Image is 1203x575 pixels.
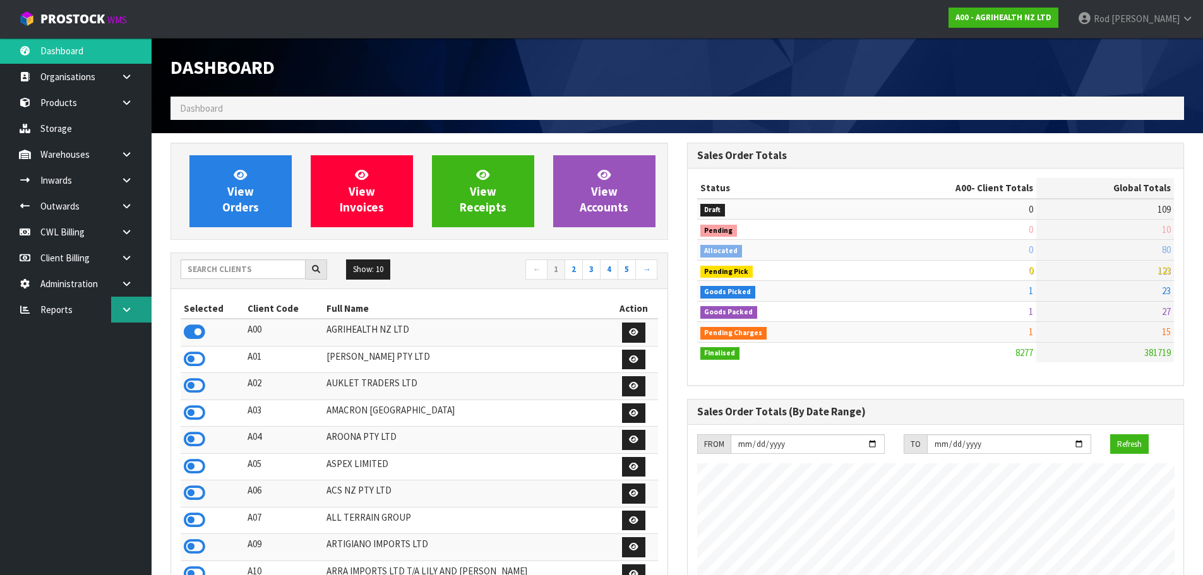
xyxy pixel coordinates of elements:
th: Global Totals [1036,178,1174,198]
span: Finalised [700,347,740,360]
td: ALL TERRAIN GROUP [323,507,609,534]
span: 1 [1029,285,1033,297]
nav: Page navigation [429,259,658,282]
span: Allocated [700,245,743,258]
td: AMACRON [GEOGRAPHIC_DATA] [323,400,609,427]
td: A06 [244,480,324,507]
button: Refresh [1110,434,1149,454]
a: ViewReceipts [432,155,534,227]
a: 4 [600,259,618,280]
span: 27 [1162,305,1171,317]
span: View Orders [222,167,259,215]
span: Pending Charges [700,327,767,340]
span: 0 [1029,223,1033,235]
span: 0 [1029,244,1033,256]
span: Dashboard [171,55,275,79]
span: 0 [1029,203,1033,215]
td: A07 [244,507,324,534]
span: 80 [1162,244,1171,256]
span: 15 [1162,326,1171,338]
small: WMS [107,14,127,26]
a: 3 [582,259,601,280]
span: 1 [1029,326,1033,338]
td: A04 [244,427,324,454]
h3: Sales Order Totals (By Date Range) [697,406,1175,418]
span: A00 [955,182,971,194]
a: A00 - AGRIHEALTH NZ LTD [949,8,1058,28]
span: 10 [1162,223,1171,235]
th: Selected [181,299,244,319]
span: View Receipts [460,167,506,215]
td: [PERSON_NAME] PTY LTD [323,346,609,373]
span: [PERSON_NAME] [1111,13,1180,25]
td: A00 [244,319,324,346]
a: ← [525,259,548,280]
td: AGRIHEALTH NZ LTD [323,319,609,346]
span: Pending Pick [700,266,753,278]
th: - Client Totals [854,178,1036,198]
a: ViewAccounts [553,155,655,227]
span: Draft [700,204,726,216]
span: Rod [1094,13,1110,25]
td: ACS NZ PTY LTD [323,480,609,507]
span: 381719 [1144,347,1171,359]
button: Show: 10 [346,259,390,280]
a: ViewInvoices [311,155,413,227]
span: 109 [1158,203,1171,215]
span: 123 [1158,264,1171,276]
img: cube-alt.png [19,11,35,27]
span: 1 [1029,305,1033,317]
td: A05 [244,453,324,480]
span: 8277 [1015,347,1033,359]
th: Client Code [244,299,324,319]
td: ARTIGIANO IMPORTS LTD [323,534,609,561]
a: ViewOrders [189,155,292,227]
td: AROONA PTY LTD [323,427,609,454]
h3: Sales Order Totals [697,150,1175,162]
div: TO [904,434,927,454]
span: 23 [1162,285,1171,297]
a: 2 [565,259,583,280]
span: Pending [700,225,738,237]
a: 5 [618,259,636,280]
strong: A00 - AGRIHEALTH NZ LTD [955,12,1051,23]
span: View Invoices [340,167,384,215]
td: A09 [244,534,324,561]
span: Goods Packed [700,306,758,319]
td: ASPEX LIMITED [323,453,609,480]
span: Goods Picked [700,286,756,299]
th: Full Name [323,299,609,319]
span: View Accounts [580,167,628,215]
th: Action [610,299,658,319]
span: Dashboard [180,102,223,114]
a: 1 [547,259,565,280]
a: → [635,259,657,280]
td: A02 [244,373,324,400]
td: A01 [244,346,324,373]
td: A03 [244,400,324,427]
div: FROM [697,434,731,454]
span: ProStock [40,11,105,27]
td: AUKLET TRADERS LTD [323,373,609,400]
span: 0 [1029,264,1033,276]
th: Status [697,178,855,198]
input: Search clients [181,259,306,279]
